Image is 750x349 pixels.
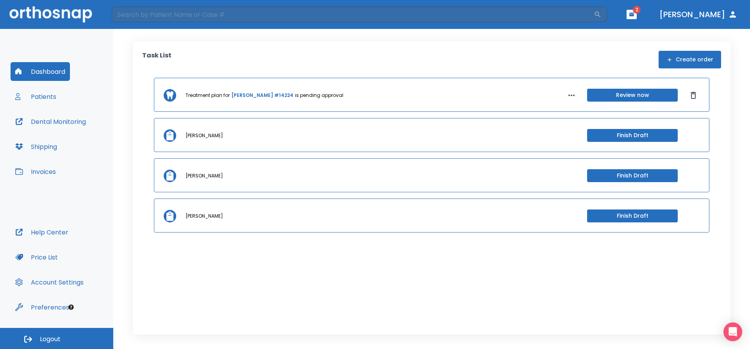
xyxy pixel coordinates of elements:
[11,162,61,181] button: Invoices
[40,335,61,344] span: Logout
[9,6,92,22] img: Orthosnap
[633,6,641,14] span: 2
[295,92,343,99] p: is pending approval
[723,322,742,341] div: Open Intercom Messenger
[186,92,230,99] p: Treatment plan for
[11,298,74,317] button: Preferences
[142,51,171,68] p: Task List
[587,89,678,102] button: Review now
[186,132,223,139] p: [PERSON_NAME]
[11,248,62,267] button: Price List
[11,223,73,242] button: Help Center
[186,172,223,179] p: [PERSON_NAME]
[11,87,61,106] button: Patients
[587,169,678,182] button: Finish Draft
[11,273,88,292] button: Account Settings
[186,213,223,220] p: [PERSON_NAME]
[112,7,594,22] input: Search by Patient Name or Case #
[587,129,678,142] button: Finish Draft
[11,62,70,81] button: Dashboard
[659,51,721,68] button: Create order
[11,112,91,131] button: Dental Monitoring
[656,7,741,21] button: [PERSON_NAME]
[11,137,62,156] button: Shipping
[587,209,678,222] button: Finish Draft
[231,92,293,99] a: [PERSON_NAME] #14224
[68,304,75,311] div: Tooltip anchor
[687,89,700,102] button: Dismiss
